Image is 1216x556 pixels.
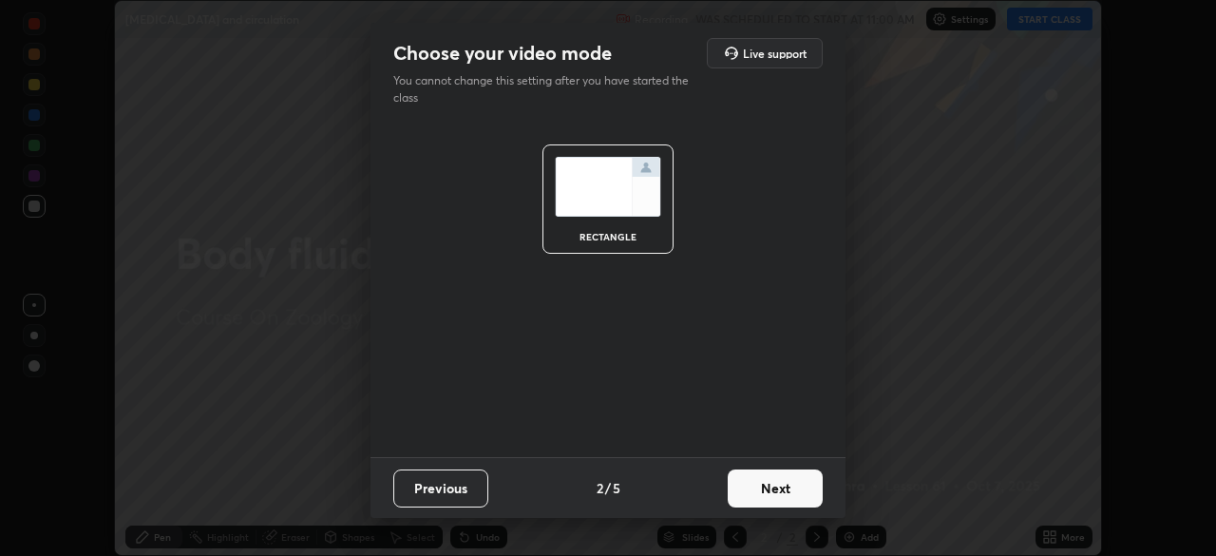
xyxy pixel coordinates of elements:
[605,478,611,498] h4: /
[743,48,807,59] h5: Live support
[393,470,488,508] button: Previous
[597,478,603,498] h4: 2
[613,478,620,498] h4: 5
[728,470,823,508] button: Next
[393,41,612,66] h2: Choose your video mode
[393,72,701,106] p: You cannot change this setting after you have started the class
[570,232,646,241] div: rectangle
[555,157,661,217] img: normalScreenIcon.ae25ed63.svg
